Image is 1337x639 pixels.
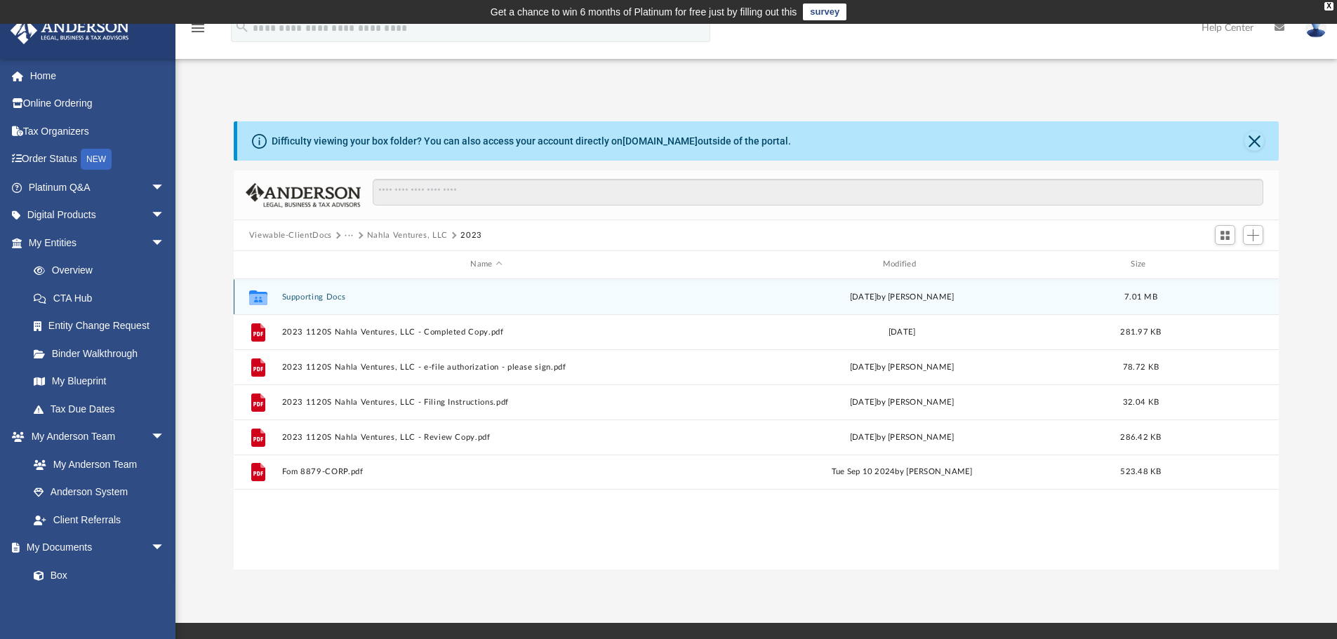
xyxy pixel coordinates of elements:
button: 2023 1120S Nahla Ventures, LLC - e-file authorization - please sign.pdf [281,363,691,372]
a: CTA Hub [20,284,186,312]
a: My Anderson Teamarrow_drop_down [10,423,179,451]
input: Search files and folders [373,179,1263,206]
a: menu [189,27,206,36]
div: NEW [81,149,112,170]
a: [DOMAIN_NAME] [623,135,698,147]
a: Platinum Q&Aarrow_drop_down [10,173,186,201]
a: My Documentsarrow_drop_down [10,534,179,562]
span: arrow_drop_down [151,229,179,257]
div: Modified [697,258,1107,271]
span: arrow_drop_down [151,423,179,452]
a: Tax Due Dates [20,395,186,423]
a: Meeting Minutes [20,589,179,617]
a: survey [803,4,846,20]
span: 286.42 KB [1120,433,1161,440]
div: Get a chance to win 6 months of Platinum for free just by filling out this [491,4,797,20]
button: Supporting Docs [281,292,691,302]
button: Add [1243,225,1264,245]
span: 32.04 KB [1123,398,1159,405]
button: 2023 1120S Nahla Ventures, LLC - Review Copy.pdf [281,433,691,442]
span: 78.72 KB [1123,363,1159,370]
div: Tue Sep 10 2024 by [PERSON_NAME] [697,466,1106,478]
i: search [234,19,250,34]
span: 281.97 KB [1120,328,1161,335]
button: 2023 1120S Nahla Ventures, LLC - Completed Copy.pdf [281,328,691,337]
button: Close [1244,131,1264,151]
i: menu [189,20,206,36]
div: [DATE] by [PERSON_NAME] [697,290,1106,303]
span: arrow_drop_down [151,534,179,563]
div: Name [281,258,691,271]
div: close [1324,2,1333,11]
a: My Entitiesarrow_drop_down [10,229,186,257]
a: Home [10,62,186,90]
div: id [1175,258,1273,271]
a: Digital Productsarrow_drop_down [10,201,186,229]
div: [DATE] by [PERSON_NAME] [697,431,1106,443]
img: User Pic [1305,18,1326,38]
a: Anderson System [20,478,179,506]
div: Difficulty viewing your box folder? You can also access your account directly on outside of the p... [272,134,791,149]
a: Box [20,561,172,589]
a: Binder Walkthrough [20,339,186,368]
span: arrow_drop_down [151,201,179,230]
button: 2023 1120S Nahla Ventures, LLC - Filing Instructions.pdf [281,398,691,407]
a: My Anderson Team [20,450,172,478]
div: grid [234,279,1279,570]
a: Overview [20,257,186,285]
button: Fom 8879-CORP.pdf [281,467,691,476]
div: Size [1112,258,1169,271]
div: [DATE] [697,325,1106,338]
a: Tax Organizers [10,117,186,145]
a: Order StatusNEW [10,145,186,174]
span: arrow_drop_down [151,173,179,202]
button: Nahla Ventures, LLC [367,229,448,242]
div: id [240,258,275,271]
div: [DATE] by [PERSON_NAME] [697,361,1106,373]
div: [DATE] by [PERSON_NAME] [697,396,1106,408]
button: ··· [345,229,354,242]
span: 7.01 MB [1124,292,1157,300]
button: Switch to Grid View [1215,225,1236,245]
img: Anderson Advisors Platinum Portal [6,17,133,44]
a: Entity Change Request [20,312,186,340]
a: My Blueprint [20,368,179,396]
button: Viewable-ClientDocs [249,229,332,242]
a: Online Ordering [10,90,186,118]
button: 2023 [460,229,482,242]
span: 523.48 KB [1120,468,1161,476]
a: Client Referrals [20,506,179,534]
